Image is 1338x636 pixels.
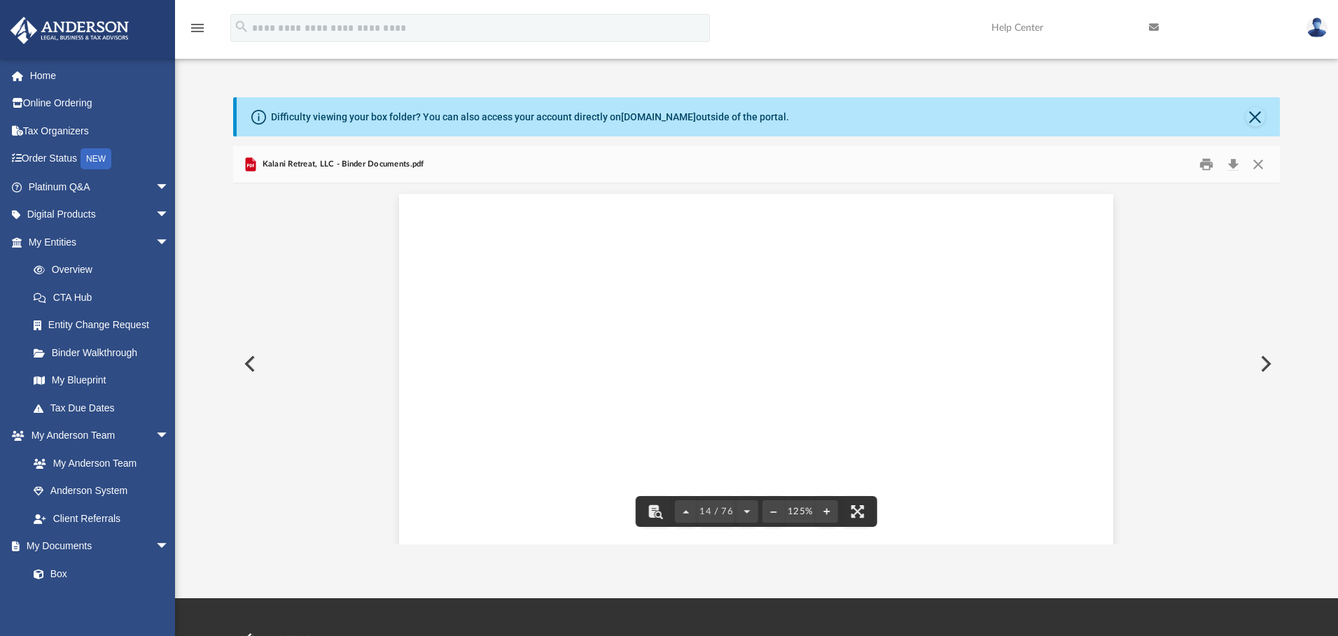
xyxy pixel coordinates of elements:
[20,504,183,532] a: Client Referrals
[155,228,183,257] span: arrow_drop_down
[155,532,183,561] span: arrow_drop_down
[81,148,111,169] div: NEW
[736,496,758,527] button: Next page
[10,90,190,118] a: Online Ordering
[233,344,264,383] button: Previous File
[189,20,206,36] i: menu
[234,19,249,34] i: search
[1220,154,1246,176] button: Download
[233,183,1280,544] div: File preview
[816,496,838,527] button: Zoom in
[155,173,183,202] span: arrow_drop_down
[155,201,183,229] span: arrow_drop_down
[10,117,190,145] a: Tax Organizers
[762,496,785,527] button: Zoom out
[621,111,696,122] a: [DOMAIN_NAME]
[10,62,190,90] a: Home
[10,201,190,229] a: Digital Productsarrow_drop_down
[271,110,789,125] div: Difficulty viewing your box folder? You can also access your account directly on outside of the p...
[233,146,1280,544] div: Preview
[233,183,1280,544] div: Document Viewer
[640,496,671,527] button: Toggle findbar
[20,477,183,505] a: Anderson System
[10,532,183,560] a: My Documentsarrow_drop_down
[10,228,190,256] a: My Entitiesarrow_drop_down
[20,283,190,311] a: CTA Hub
[20,449,176,477] a: My Anderson Team
[155,422,183,451] span: arrow_drop_down
[20,588,183,616] a: Meeting Minutes
[20,339,190,367] a: Binder Walkthrough
[1193,154,1221,176] button: Print
[10,422,183,450] a: My Anderson Teamarrow_drop_down
[20,560,176,588] a: Box
[20,311,190,339] a: Entity Change Request
[675,496,697,527] button: Previous page
[20,256,190,284] a: Overview
[785,507,816,516] div: Current zoom level
[259,158,424,171] span: Kalani Retreat, LLC - Binder Documents.pdf
[189,27,206,36] a: menu
[842,496,873,527] button: Enter fullscreen
[1306,17,1327,38] img: User Pic
[1249,344,1280,383] button: Next File
[10,173,190,201] a: Platinum Q&Aarrow_drop_down
[10,145,190,174] a: Order StatusNEW
[6,17,133,44] img: Anderson Advisors Platinum Portal
[697,507,736,516] span: 14 / 76
[20,394,190,422] a: Tax Due Dates
[1246,107,1265,127] button: Close
[697,496,736,527] button: 14 / 76
[20,367,183,395] a: My Blueprint
[1246,154,1271,176] button: Close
